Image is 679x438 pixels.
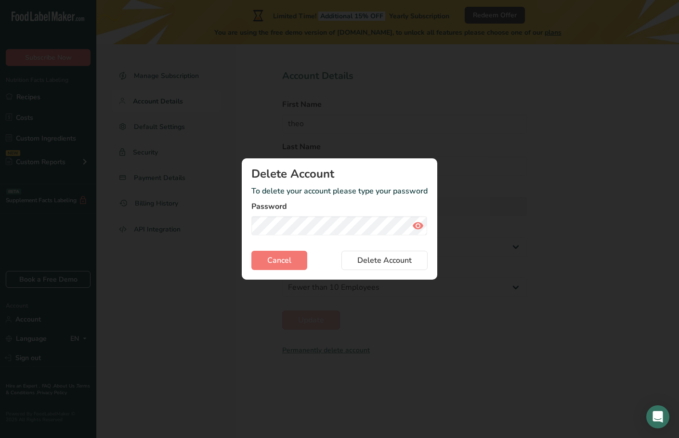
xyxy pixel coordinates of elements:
span: Delete Account [357,255,412,266]
p: To delete your account please type your password [251,185,428,197]
button: Cancel [251,251,307,270]
label: Password [251,201,428,212]
span: Cancel [267,255,291,266]
button: Delete Account [341,251,428,270]
h1: Delete Account [251,168,428,180]
div: Open Intercom Messenger [646,405,669,428]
